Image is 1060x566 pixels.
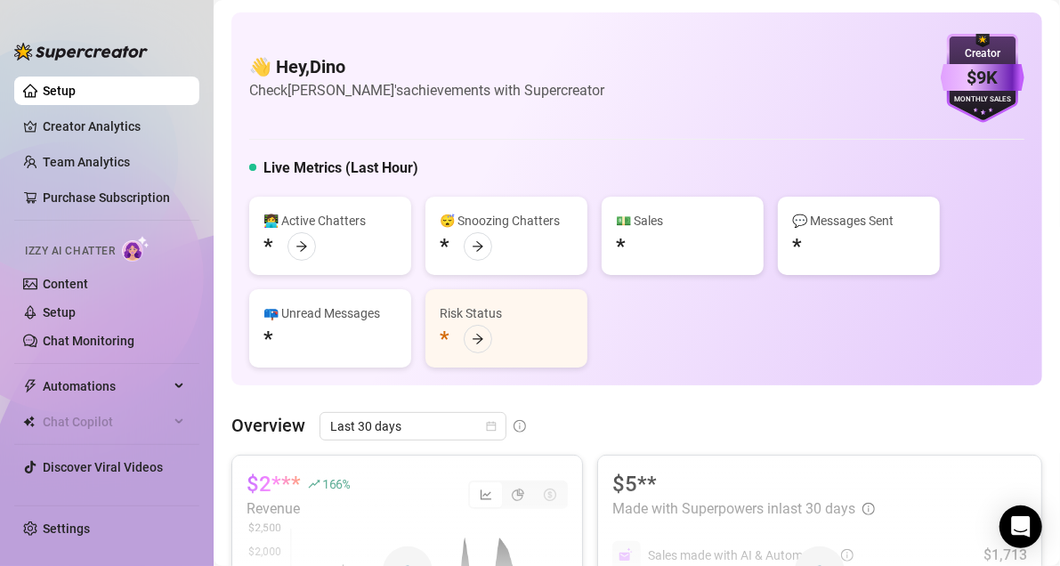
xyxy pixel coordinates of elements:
[43,408,169,436] span: Chat Copilot
[14,43,148,61] img: logo-BBDzfeDw.svg
[43,190,170,205] a: Purchase Subscription
[472,240,484,253] span: arrow-right
[295,240,308,253] span: arrow-right
[440,211,573,230] div: 😴 Snoozing Chatters
[43,155,130,169] a: Team Analytics
[122,236,150,262] img: AI Chatter
[941,64,1024,92] div: $9K
[999,505,1042,548] div: Open Intercom Messenger
[440,303,573,323] div: Risk Status
[941,45,1024,62] div: Creator
[249,54,604,79] h4: 👋 Hey, Dino
[263,303,397,323] div: 📪 Unread Messages
[249,79,604,101] article: Check [PERSON_NAME]'s achievements with Supercreator
[43,372,169,400] span: Automations
[472,333,484,345] span: arrow-right
[43,334,134,348] a: Chat Monitoring
[941,34,1024,123] img: purple-badge-B9DA21FR.svg
[514,420,526,433] span: info-circle
[616,211,749,230] div: 💵 Sales
[25,243,115,260] span: Izzy AI Chatter
[263,211,397,230] div: 👩‍💻 Active Chatters
[941,94,1024,106] div: Monthly Sales
[23,379,37,393] span: thunderbolt
[43,522,90,536] a: Settings
[231,412,305,439] article: Overview
[23,416,35,428] img: Chat Copilot
[43,112,185,141] a: Creator Analytics
[263,158,418,179] h5: Live Metrics (Last Hour)
[330,413,496,440] span: Last 30 days
[43,84,76,98] a: Setup
[43,305,76,319] a: Setup
[792,211,926,230] div: 💬 Messages Sent
[43,277,88,291] a: Content
[43,460,163,474] a: Discover Viral Videos
[486,421,497,432] span: calendar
